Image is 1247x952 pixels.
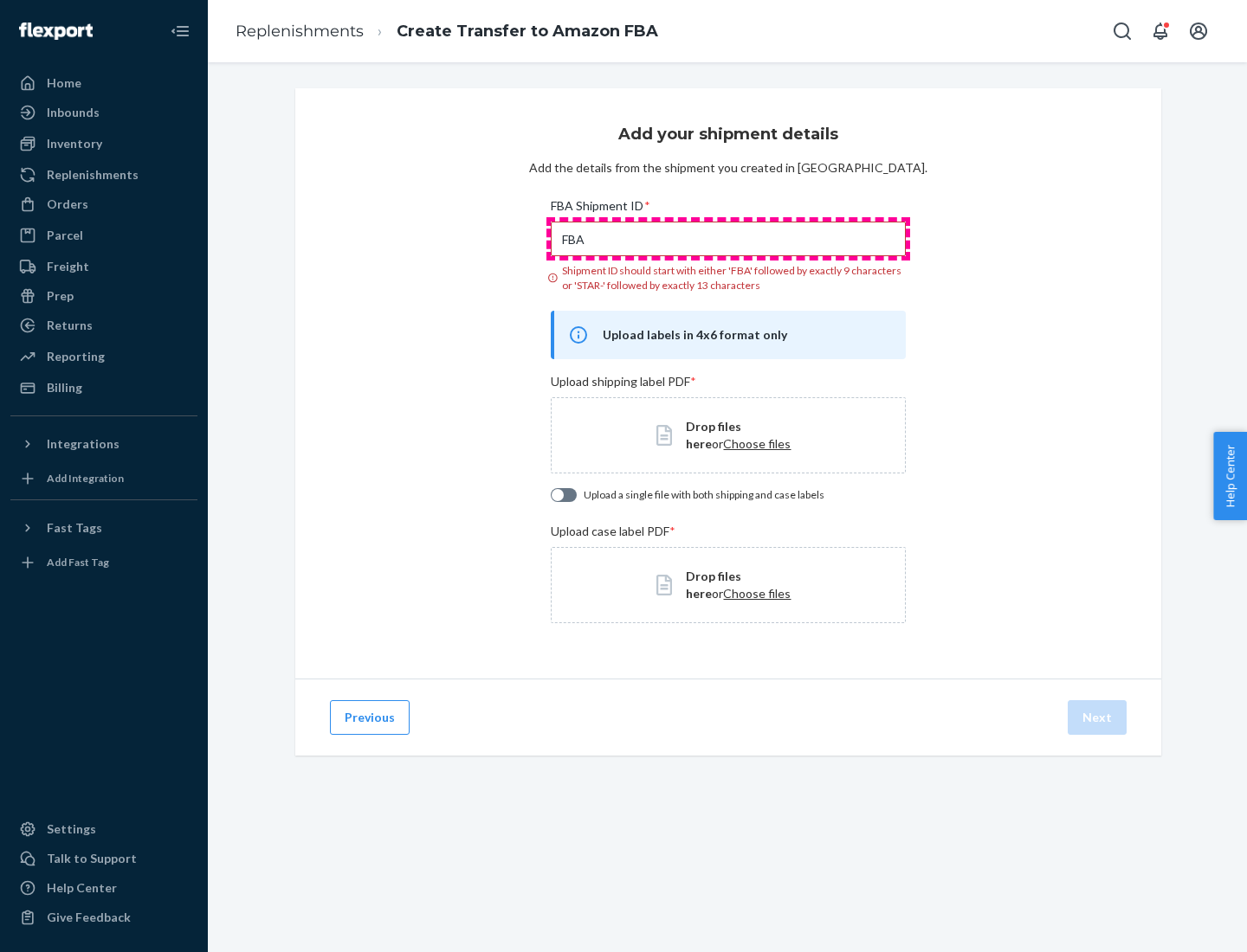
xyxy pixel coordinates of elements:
[47,555,109,569] div: Add Fast Tag
[10,904,197,931] button: Give Feedback
[397,22,658,41] a: Create Transfer to Amazon FBA
[10,161,197,189] a: Replenishments
[10,222,197,249] a: Parcel
[10,190,197,218] a: Orders
[47,74,81,92] div: Home
[10,253,197,280] a: Freight
[47,287,74,305] div: Prep
[551,523,905,540] label: Upload case label PDF
[584,487,824,502] p: Upload a single file with both shipping and case labels
[1105,14,1140,48] button: Open Search Box
[1213,432,1247,520] button: Help Center
[723,436,791,451] span: Choose files
[47,104,100,121] div: Inbounds
[551,222,905,256] input: FBA Shipment ID* Shipment ID should start with either 'FBA' followed by exactly 9 characters or '...
[236,22,364,41] a: Replenishments
[529,159,927,177] div: Add the details from the shipment you created in [GEOGRAPHIC_DATA].
[551,373,905,390] label: Upload shipping label PDF
[47,317,93,334] div: Returns
[618,123,838,145] h3: Add your shipment details
[10,374,197,402] a: Billing
[222,6,672,57] ol: breadcrumbs
[551,263,905,293] div: Shipment ID should start with either 'FBA' followed by exactly 9 characters or 'STAR-' followed b...
[1068,700,1127,735] button: Next
[686,419,741,451] span: Drop files here
[47,879,117,897] div: Help Center
[723,586,791,601] span: Choose files
[10,99,197,126] a: Inbounds
[330,700,410,735] button: Previous
[603,325,884,345] span: Upload labels in 4x6 format only
[10,130,197,158] a: Inventory
[1143,14,1178,48] button: Open notifications
[47,348,105,365] div: Reporting
[47,519,102,537] div: Fast Tags
[47,135,102,152] div: Inventory
[47,909,131,926] div: Give Feedback
[10,343,197,370] a: Reporting
[10,549,197,576] a: Add Fast Tag
[47,166,139,183] div: Replenishments
[712,586,723,601] span: or
[10,874,197,902] a: Help Center
[47,820,96,838] div: Settings
[10,312,197,339] a: Returns
[47,196,88,213] div: Orders
[10,430,197,458] button: Integrations
[712,436,723,451] span: or
[10,514,197,542] button: Fast Tags
[19,23,93,40] img: Flexport logo
[47,227,83,244] div: Parcel
[10,815,197,843] a: Settings
[47,379,82,396] div: Billing
[47,435,120,453] div: Integrations
[163,14,197,48] button: Close Navigation
[47,850,137,867] div: Talk to Support
[686,569,741,601] span: Drop files here
[10,282,197,310] a: Prep
[47,258,89,275] div: Freight
[551,197,650,222] span: FBA Shipment ID
[10,69,197,97] a: Home
[10,845,197,872] a: Talk to Support
[47,471,124,486] div: Add Integration
[1181,14,1216,48] button: Open account menu
[10,465,197,492] a: Add Integration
